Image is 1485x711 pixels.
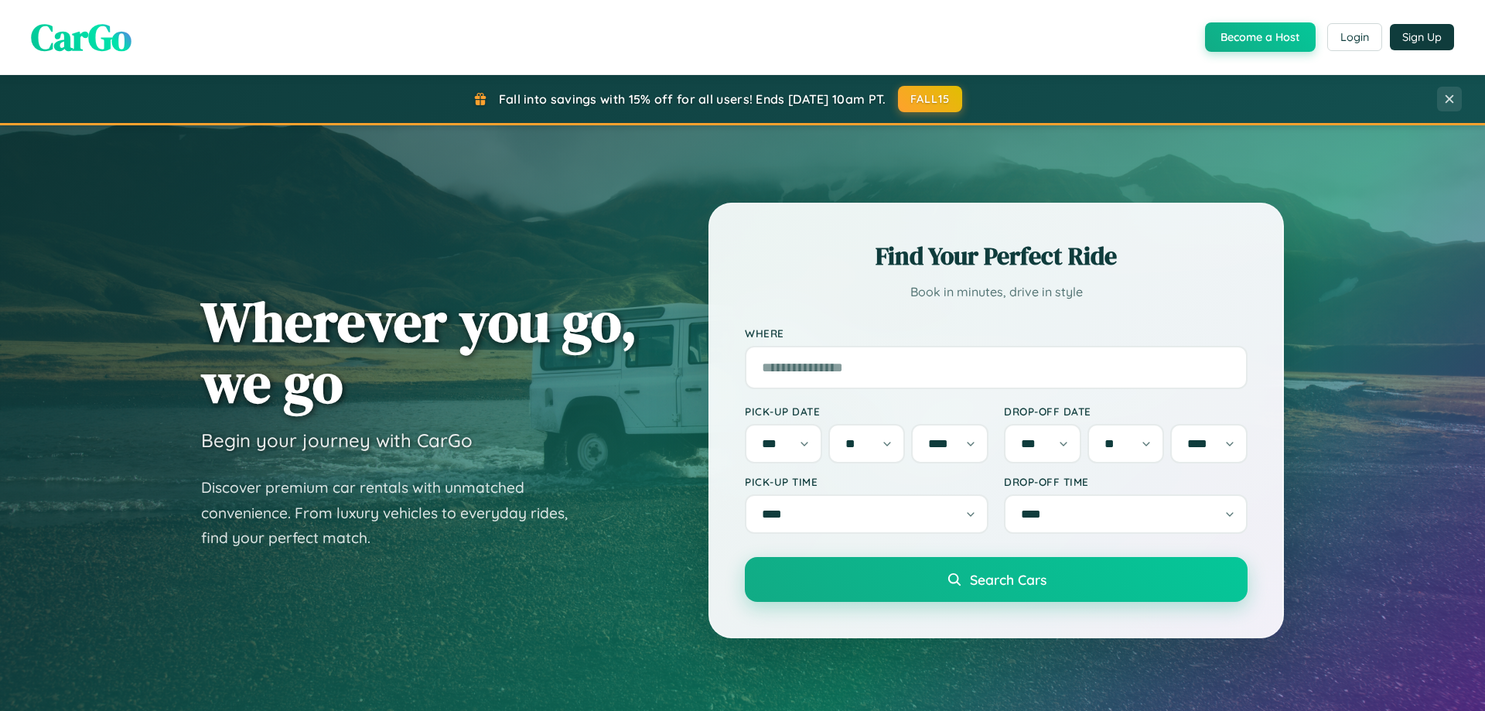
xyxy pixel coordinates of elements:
label: Where [745,326,1248,340]
button: Sign Up [1390,24,1454,50]
p: Book in minutes, drive in style [745,281,1248,303]
label: Drop-off Time [1004,475,1248,488]
label: Pick-up Date [745,405,988,418]
button: FALL15 [898,86,963,112]
span: CarGo [31,12,131,63]
button: Become a Host [1205,22,1316,52]
h1: Wherever you go, we go [201,291,637,413]
span: Search Cars [970,571,1046,588]
button: Search Cars [745,557,1248,602]
label: Pick-up Time [745,475,988,488]
h3: Begin your journey with CarGo [201,429,473,452]
span: Fall into savings with 15% off for all users! Ends [DATE] 10am PT. [499,91,886,107]
p: Discover premium car rentals with unmatched convenience. From luxury vehicles to everyday rides, ... [201,475,588,551]
button: Login [1327,23,1382,51]
label: Drop-off Date [1004,405,1248,418]
h2: Find Your Perfect Ride [745,239,1248,273]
